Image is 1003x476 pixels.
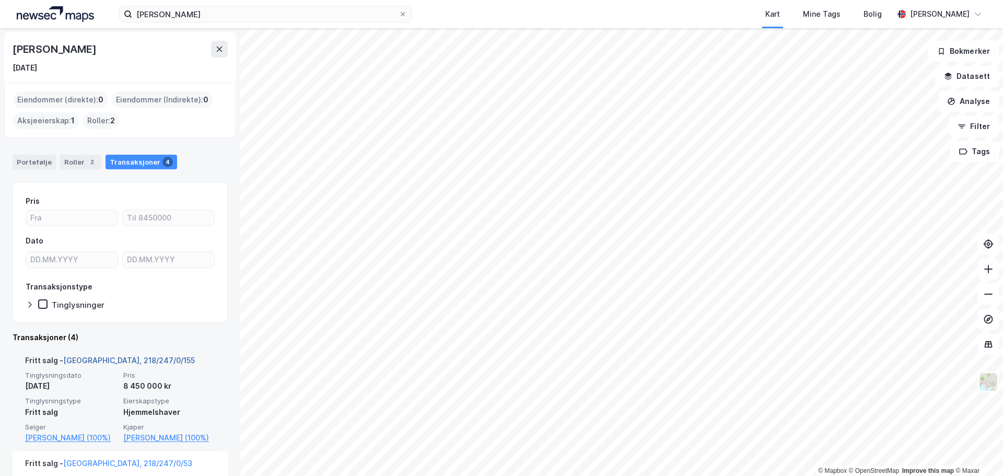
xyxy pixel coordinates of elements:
span: 2 [110,114,115,127]
button: Tags [950,141,999,162]
div: Transaksjonstype [26,281,92,293]
div: Fritt salg [25,406,117,419]
img: logo.a4113a55bc3d86da70a041830d287a7e.svg [17,6,94,22]
a: Improve this map [902,467,954,474]
div: Roller : [83,112,119,129]
input: DD.MM.YYYY [26,252,118,268]
span: Tinglysningsdato [25,371,117,380]
div: Transaksjoner (4) [13,331,228,344]
div: Portefølje [13,155,56,169]
div: Eiendommer (direkte) : [13,91,108,108]
span: Pris [123,371,215,380]
button: Analyse [938,91,999,112]
button: Filter [949,116,999,137]
button: Datasett [935,66,999,87]
div: Pris [26,195,40,207]
iframe: Chat Widget [951,426,1003,476]
button: Bokmerker [928,41,999,62]
div: Hjemmelshaver [123,406,215,419]
div: Fritt salg - [25,354,195,371]
div: [PERSON_NAME] [13,41,98,57]
div: Bolig [864,8,882,20]
span: 0 [203,94,208,106]
input: DD.MM.YYYY [123,252,214,268]
div: Transaksjoner [106,155,177,169]
div: [DATE] [25,380,117,392]
a: [GEOGRAPHIC_DATA], 218/247/0/53 [63,459,192,468]
a: OpenStreetMap [849,467,900,474]
input: Fra [26,210,118,226]
img: Z [978,372,998,392]
div: Mine Tags [803,8,841,20]
a: Mapbox [818,467,847,474]
span: Eierskapstype [123,397,215,405]
div: Aksjeeierskap : [13,112,79,129]
a: [GEOGRAPHIC_DATA], 218/247/0/155 [63,356,195,365]
div: [DATE] [13,62,37,74]
div: Fritt salg - [25,457,192,474]
div: [PERSON_NAME] [910,8,970,20]
div: 2 [87,157,97,167]
div: Kart [765,8,780,20]
div: Tinglysninger [52,300,104,310]
div: Eiendommer (Indirekte) : [112,91,213,108]
span: 1 [71,114,75,127]
input: Til 8450000 [123,210,214,226]
input: Søk på adresse, matrikkel, gårdeiere, leietakere eller personer [132,6,399,22]
span: Kjøper [123,423,215,432]
div: 4 [162,157,173,167]
span: 0 [98,94,103,106]
div: Dato [26,235,43,247]
span: Tinglysningstype [25,397,117,405]
span: Selger [25,423,117,432]
a: [PERSON_NAME] (100%) [123,432,215,444]
div: Roller [60,155,101,169]
a: [PERSON_NAME] (100%) [25,432,117,444]
div: 8 450 000 kr [123,380,215,392]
